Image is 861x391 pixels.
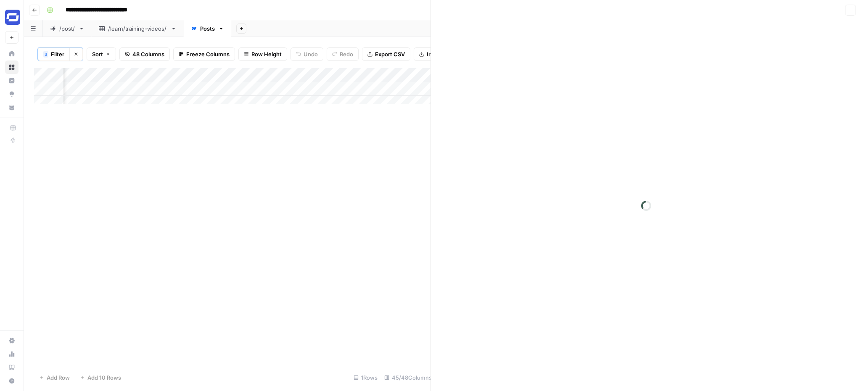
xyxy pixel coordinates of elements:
[200,24,215,33] div: Posts
[362,47,410,61] button: Export CSV
[38,47,69,61] button: 3Filter
[251,50,282,58] span: Row Height
[75,371,126,384] button: Add 10 Rows
[173,47,235,61] button: Freeze Columns
[51,50,64,58] span: Filter
[87,373,121,382] span: Add 10 Rows
[5,101,18,114] a: Your Data
[238,47,287,61] button: Row Height
[87,47,116,61] button: Sort
[108,24,167,33] div: /learn/training-videos/
[304,50,318,58] span: Undo
[47,373,70,382] span: Add Row
[5,334,18,347] a: Settings
[5,47,18,60] a: Home
[119,47,170,61] button: 48 Columns
[184,20,231,37] a: Posts
[5,7,18,28] button: Workspace: Synthesia
[381,371,435,384] div: 45/48 Columns
[43,51,48,58] div: 3
[34,371,75,384] button: Add Row
[291,47,323,61] button: Undo
[375,50,405,58] span: Export CSV
[5,60,18,74] a: Browse
[5,74,18,87] a: Insights
[5,10,20,25] img: Synthesia Logo
[43,20,92,37] a: /post/
[350,371,381,384] div: 1 Rows
[92,20,184,37] a: /learn/training-videos/
[340,50,353,58] span: Redo
[132,50,164,58] span: 48 Columns
[5,374,18,388] button: Help + Support
[5,347,18,361] a: Usage
[45,51,47,58] span: 3
[414,47,462,61] button: Import CSV
[327,47,359,61] button: Redo
[5,87,18,101] a: Opportunities
[59,24,75,33] div: /post/
[92,50,103,58] span: Sort
[186,50,230,58] span: Freeze Columns
[5,361,18,374] a: Learning Hub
